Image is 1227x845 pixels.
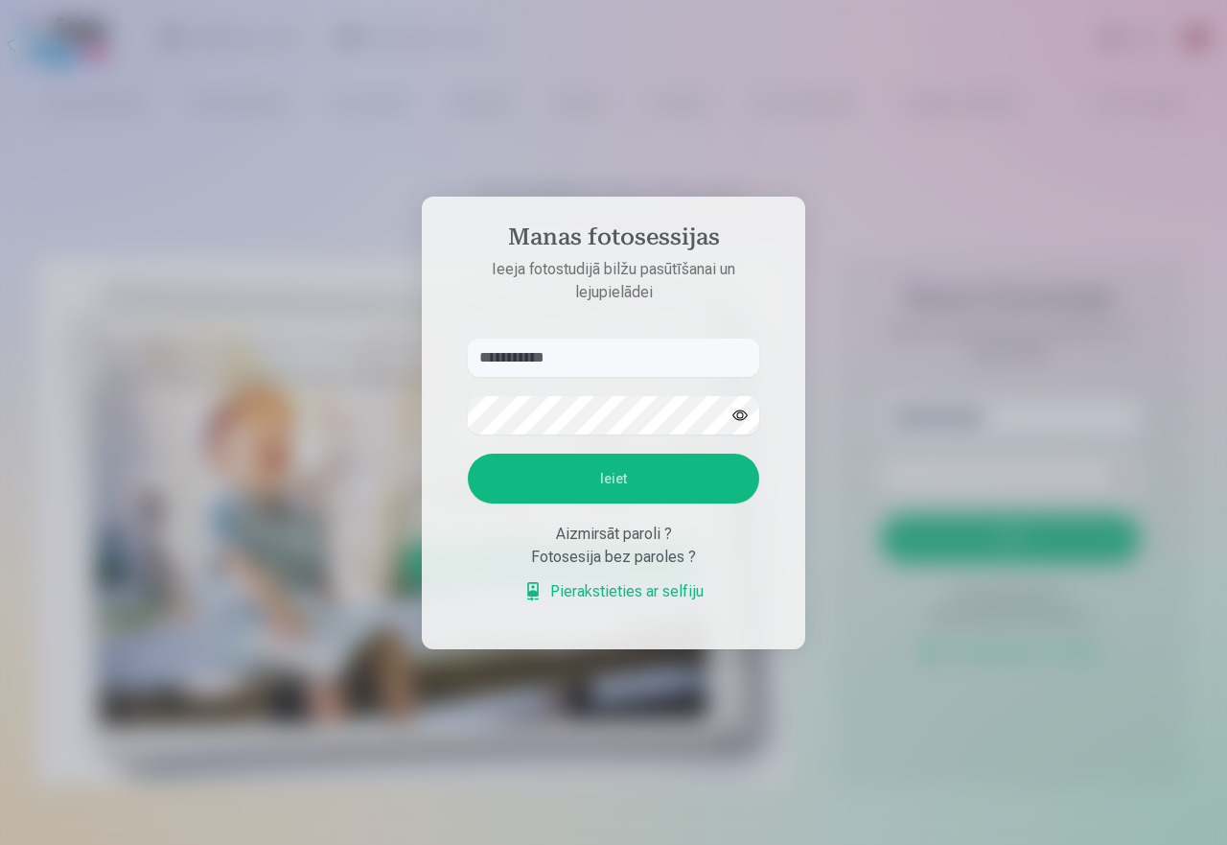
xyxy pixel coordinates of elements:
[449,258,778,304] p: Ieeja fotostudijā bilžu pasūtīšanai un lejupielādei
[468,454,759,504] button: Ieiet
[468,523,759,546] div: Aizmirsāt paroli ?
[449,223,778,258] h4: Manas fotosessijas
[523,580,704,603] a: Pierakstieties ar selfiju
[468,546,759,569] div: Fotosesija bez paroles ?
